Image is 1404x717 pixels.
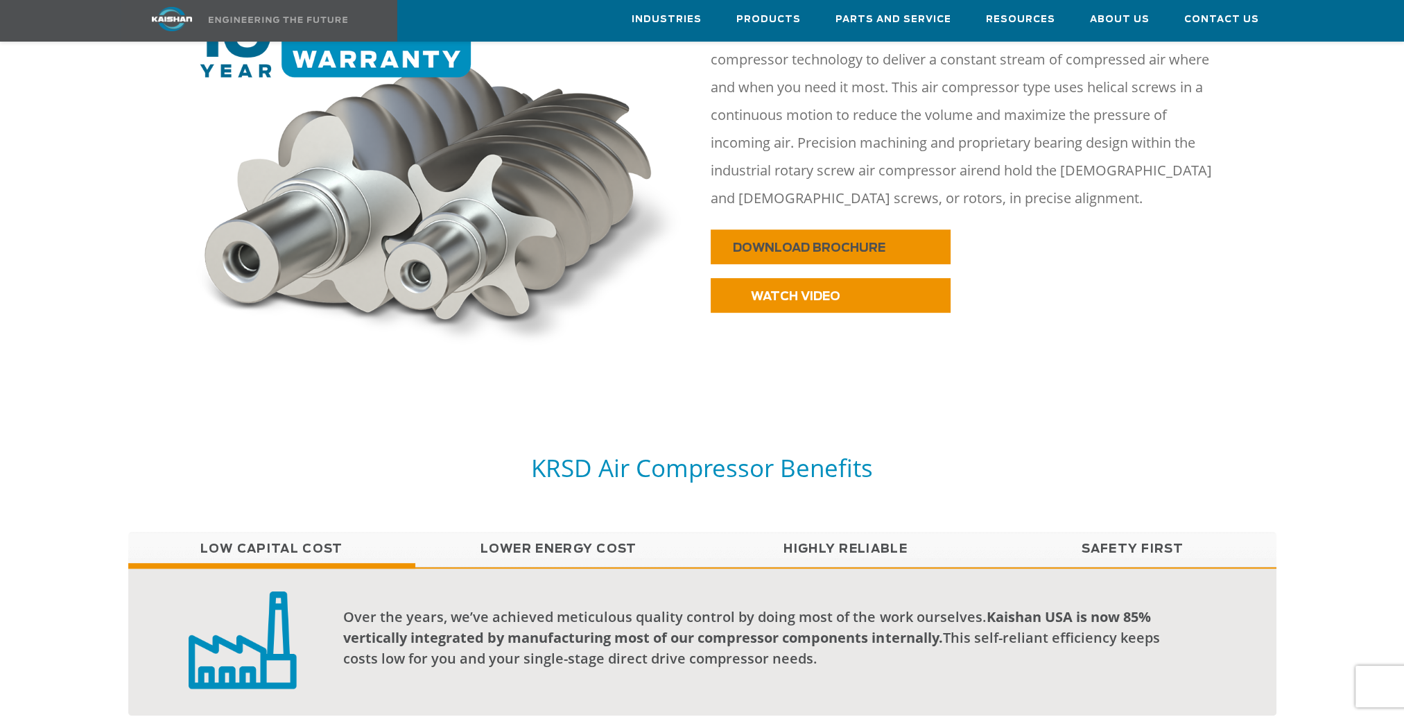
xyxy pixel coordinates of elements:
a: Safety First [989,532,1276,567]
span: Industries [632,12,702,28]
a: Low Capital Cost [128,532,415,567]
a: DOWNLOAD BROCHURE [711,230,951,264]
span: Products [736,12,801,28]
a: Highly Reliable [702,532,989,567]
a: About Us [1090,1,1150,38]
span: WATCH VIDEO [751,291,840,302]
img: Engineering the future [209,17,347,23]
a: Resources [986,1,1055,38]
a: Industries [632,1,702,38]
div: Over the years, we’ve achieved meticulous quality control by doing most of the work ourselves. Th... [343,607,1184,669]
span: Parts and Service [835,12,951,28]
span: Contact Us [1184,12,1259,28]
img: 10 year warranty [184,1,694,356]
span: Resources [986,12,1055,28]
span: About Us [1090,12,1150,28]
a: Parts and Service [835,1,951,38]
h5: KRSD Air Compressor Benefits [128,452,1276,483]
a: Products [736,1,801,38]
span: DOWNLOAD BROCHURE [733,242,885,254]
a: Contact Us [1184,1,1259,38]
img: kaishan logo [120,7,224,31]
img: low capital investment badge [189,589,297,689]
a: Lower Energy Cost [415,532,702,567]
a: WATCH VIDEO [711,278,951,313]
div: Low Capital Cost [128,567,1276,716]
